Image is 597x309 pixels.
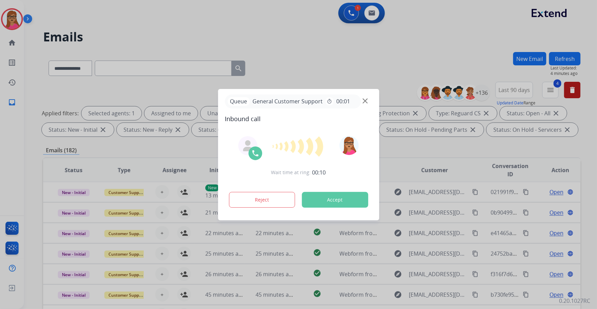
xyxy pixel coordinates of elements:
[225,114,372,124] span: Inbound call
[340,136,359,155] img: avatar
[327,99,332,104] mat-icon: timer
[229,192,295,208] button: Reject
[251,149,259,157] img: call-icon
[312,168,326,177] span: 00:10
[242,140,253,151] img: agent-avatar
[559,297,590,305] p: 0.20.1027RC
[228,97,250,106] p: Queue
[250,97,325,105] span: General Customer Support
[363,98,368,103] img: close-button
[271,169,311,176] span: Wait time at ring:
[336,97,350,105] span: 00:01
[302,192,368,208] button: Accept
